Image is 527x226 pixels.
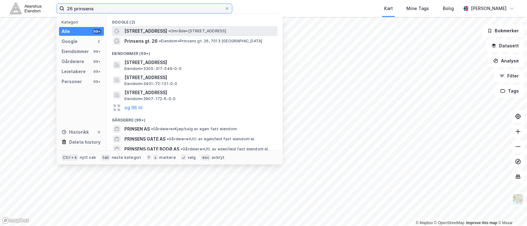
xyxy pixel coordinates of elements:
[168,29,226,34] span: Område • [STREET_ADDRESS]
[112,155,141,160] div: neste kategori
[10,3,41,14] img: akershus-eiendom-logo.9091f326c980b4bce74ccdd9f866810c.svg
[496,196,527,226] iframe: Chat Widget
[93,79,101,84] div: 99+
[181,147,182,151] span: •
[124,104,143,111] button: og 96 til
[96,39,101,44] div: 2
[124,81,177,86] span: Eiendom • 3401-72-131-0-0
[62,48,89,55] div: Eiendommer
[64,4,225,13] input: Søk på adresse, matrikkel, gårdeiere, leietakere eller personer
[107,46,283,57] div: Eiendommer (99+)
[181,147,269,152] span: Gårdeiere • Utl. av egen/leid fast eiendom el.
[107,15,283,26] div: Google (2)
[384,5,393,12] div: Kart
[62,20,104,24] div: Kategori
[80,155,96,160] div: nytt søk
[69,138,101,146] div: Delete history
[168,29,170,33] span: •
[159,39,263,44] span: Eiendom • Prinsens gt. 26, 7013 [GEOGRAPHIC_DATA]
[160,155,176,160] div: markere
[2,217,30,224] a: Mapbox homepage
[62,154,79,161] div: Ctrl + k
[159,39,161,43] span: •
[93,69,101,74] div: 99+
[124,37,158,45] span: Prinsens gt. 26
[124,125,150,133] span: PRINSEN AS
[107,113,283,124] div: Gårdeiere (99+)
[124,66,182,71] span: Eiendom • 3305-317-549-0-0
[512,193,524,205] img: Z
[124,96,176,101] span: Eiendom • 3907-172-6-0-0
[124,74,275,81] span: [STREET_ADDRESS]
[124,27,167,35] span: [STREET_ADDRESS]
[62,68,86,75] div: Leietakere
[488,55,524,67] button: Analyse
[62,28,70,35] div: Alle
[93,59,101,64] div: 99+
[471,5,507,12] div: [PERSON_NAME]
[494,70,524,82] button: Filter
[201,154,211,161] div: esc
[96,130,101,135] div: 0
[167,137,169,141] span: •
[212,155,225,160] div: avbryt
[62,78,82,85] div: Personer
[151,126,153,131] span: •
[482,24,524,37] button: Bokmerker
[495,85,524,97] button: Tags
[62,128,89,136] div: Historikk
[93,49,101,54] div: 99+
[151,126,237,132] span: Gårdeiere • Kjøp/salg av egen fast eiendom
[93,29,101,34] div: 99+
[434,221,465,225] a: OpenStreetMap
[167,137,255,142] span: Gårdeiere • Utl. av egen/leid fast eiendom el.
[124,59,275,66] span: [STREET_ADDRESS]
[62,58,84,65] div: Gårdeiere
[496,196,527,226] div: Kontrollprogram for chat
[124,89,275,96] span: [STREET_ADDRESS]
[443,5,454,12] div: Bolig
[124,145,179,153] span: PRINSENS GATE BODØ AS
[466,221,497,225] a: Improve this map
[124,135,166,143] span: PRINSENS GATE AS
[486,40,524,52] button: Datasett
[416,221,433,225] a: Mapbox
[187,155,196,160] div: velg
[407,5,429,12] div: Mine Tags
[62,38,78,45] div: Google
[101,154,111,161] div: tab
